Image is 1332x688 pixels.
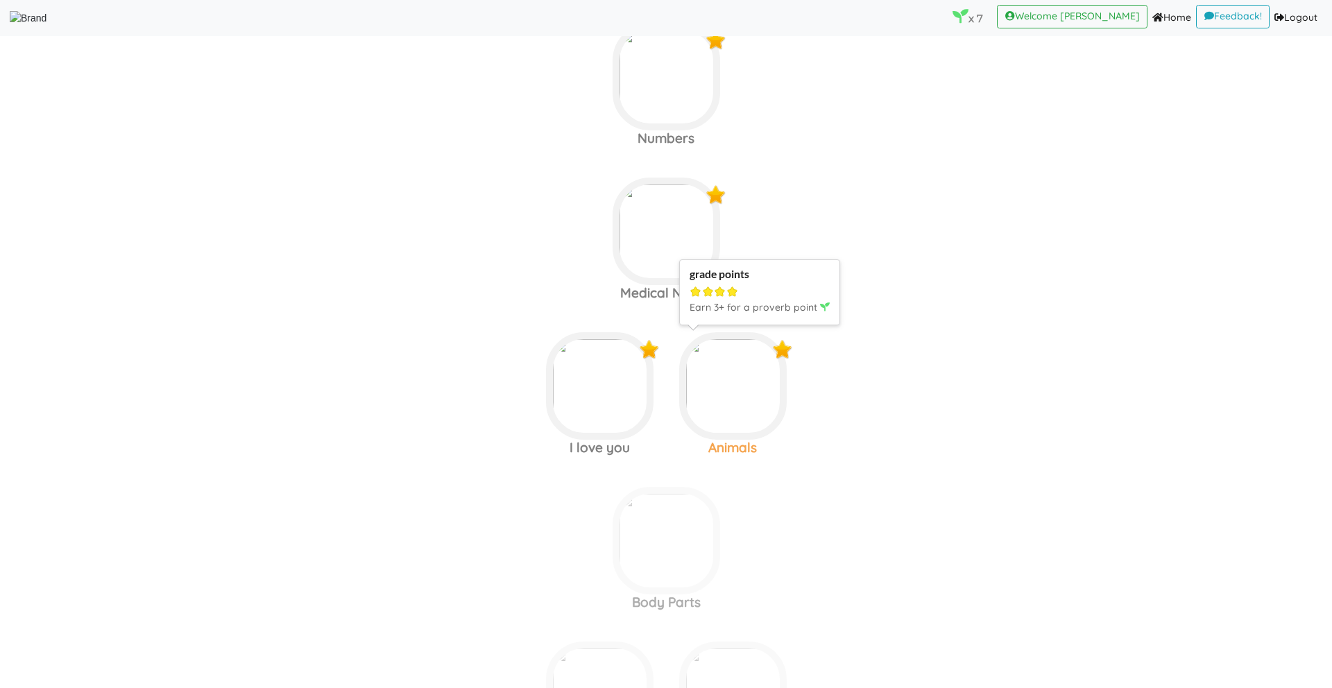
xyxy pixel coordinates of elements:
[533,440,666,456] h3: I love you
[1196,5,1270,28] a: Feedback!
[690,268,830,281] div: grade points
[772,648,793,669] img: r5+QtVXYuttHLoUAAAAABJRU5ErkJggg==
[546,332,654,440] img: romance.7ac82883.jpg
[706,494,726,515] img: r5+QtVXYuttHLoUAAAAABJRU5ErkJggg==
[613,487,720,594] img: bodyparts.dfadea4f.jpg
[666,440,799,456] h3: Animals
[679,332,787,440] img: animals.ae326aa4.jpg
[706,184,726,205] img: x9Y5jP2O4Z5kwAAAABJRU5ErkJggg==
[599,285,733,301] h3: Medical Nouns
[599,130,733,146] h3: Numbers
[690,300,830,316] p: Earn 3+ for a proverb point
[1147,5,1196,31] a: Home
[772,339,793,360] img: x9Y5jP2O4Z5kwAAAABJRU5ErkJggg==
[639,339,660,360] img: x9Y5jP2O4Z5kwAAAABJRU5ErkJggg==
[639,648,660,669] img: r5+QtVXYuttHLoUAAAAABJRU5ErkJggg==
[10,11,46,26] img: Brand
[599,594,733,610] h3: Body Parts
[997,5,1147,28] a: Welcome [PERSON_NAME]
[953,8,983,28] p: x 7
[613,178,720,285] img: medicine_welcome1.e7948a09.png
[706,30,726,51] img: x9Y5jP2O4Z5kwAAAABJRU5ErkJggg==
[1270,5,1322,31] a: Logout
[613,23,720,130] img: one.e59f5082.png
